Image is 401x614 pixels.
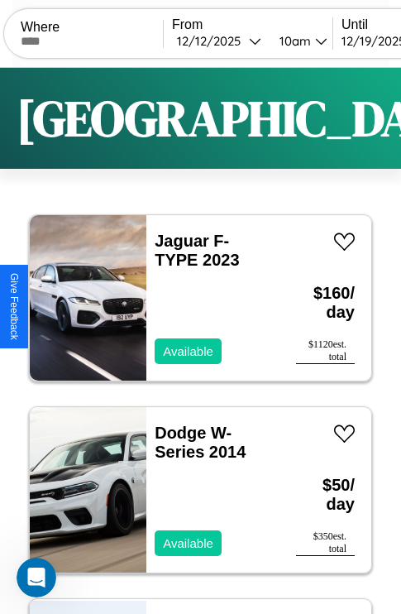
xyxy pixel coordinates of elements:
p: Available [163,532,213,554]
div: $ 1120 est. total [296,338,355,364]
label: From [172,17,332,32]
div: Give Feedback [8,273,20,340]
button: 10am [266,32,332,50]
div: 12 / 12 / 2025 [177,33,249,49]
h3: $ 50 / day [296,459,355,530]
p: Available [163,340,213,362]
a: Jaguar F-TYPE 2023 [155,232,239,269]
a: Dodge W-Series 2014 [155,424,246,461]
label: Where [21,20,163,35]
iframe: Intercom live chat [17,558,56,597]
div: $ 350 est. total [296,530,355,556]
button: 12/12/2025 [172,32,266,50]
h3: $ 160 / day [296,267,355,338]
div: 10am [271,33,315,49]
